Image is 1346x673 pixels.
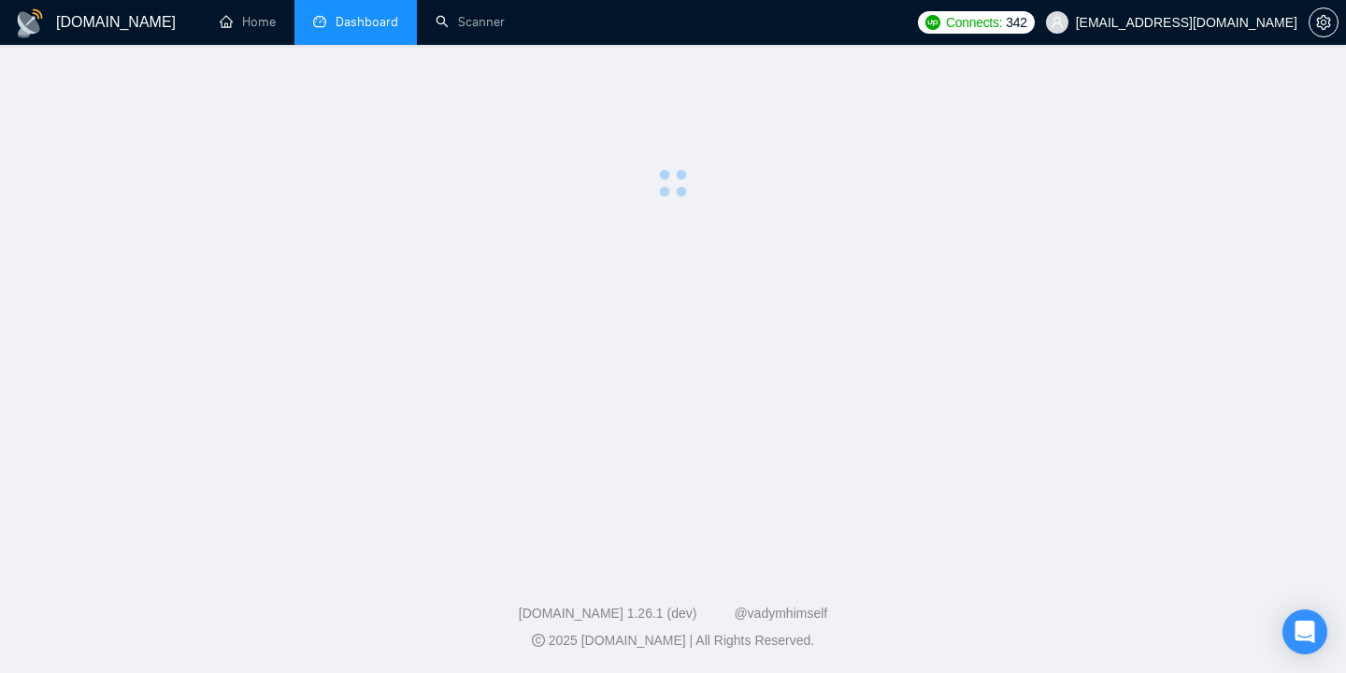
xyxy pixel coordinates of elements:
[313,15,326,28] span: dashboard
[1309,7,1339,37] button: setting
[734,606,827,621] a: @vadymhimself
[946,12,1002,33] span: Connects:
[1309,15,1339,30] a: setting
[1006,12,1026,33] span: 342
[15,631,1331,651] div: 2025 [DOMAIN_NAME] | All Rights Reserved.
[1051,16,1064,29] span: user
[220,14,276,30] a: homeHome
[436,14,505,30] a: searchScanner
[336,14,398,30] span: Dashboard
[519,606,697,621] a: [DOMAIN_NAME] 1.26.1 (dev)
[1310,15,1338,30] span: setting
[532,634,545,647] span: copyright
[925,15,940,30] img: upwork-logo.png
[1282,609,1327,654] div: Open Intercom Messenger
[15,8,45,38] img: logo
